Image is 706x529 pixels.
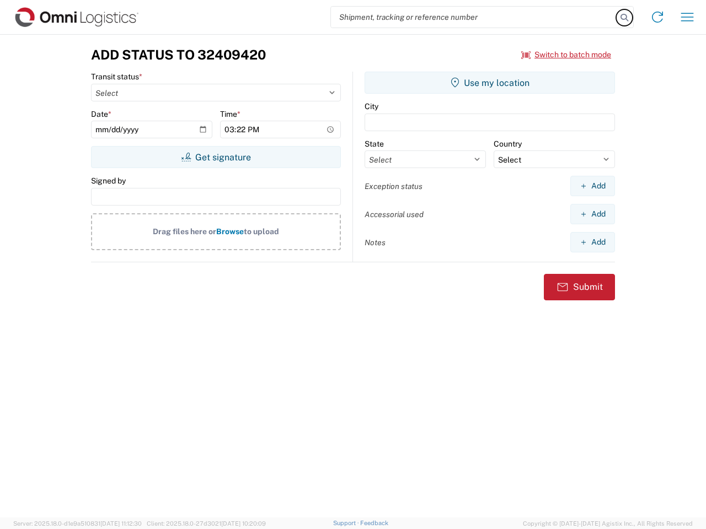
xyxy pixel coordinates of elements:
[100,520,142,527] span: [DATE] 11:12:30
[13,520,142,527] span: Server: 2025.18.0-d1e9a510831
[365,72,615,94] button: Use my location
[91,146,341,168] button: Get signature
[331,7,617,28] input: Shipment, tracking or reference number
[147,520,266,527] span: Client: 2025.18.0-27d3021
[570,176,615,196] button: Add
[216,227,244,236] span: Browse
[365,101,378,111] label: City
[220,109,240,119] label: Time
[365,181,422,191] label: Exception status
[91,47,266,63] h3: Add Status to 32409420
[91,109,111,119] label: Date
[365,237,386,247] label: Notes
[365,139,384,149] label: State
[91,72,142,82] label: Transit status
[523,519,693,528] span: Copyright © [DATE]-[DATE] Agistix Inc., All Rights Reserved
[570,232,615,252] button: Add
[570,204,615,224] button: Add
[244,227,279,236] span: to upload
[333,520,361,526] a: Support
[521,46,611,64] button: Switch to batch mode
[494,139,522,149] label: Country
[91,176,126,186] label: Signed by
[153,227,216,236] span: Drag files here or
[544,274,615,300] button: Submit
[221,520,266,527] span: [DATE] 10:20:09
[360,520,388,526] a: Feedback
[365,209,424,219] label: Accessorial used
